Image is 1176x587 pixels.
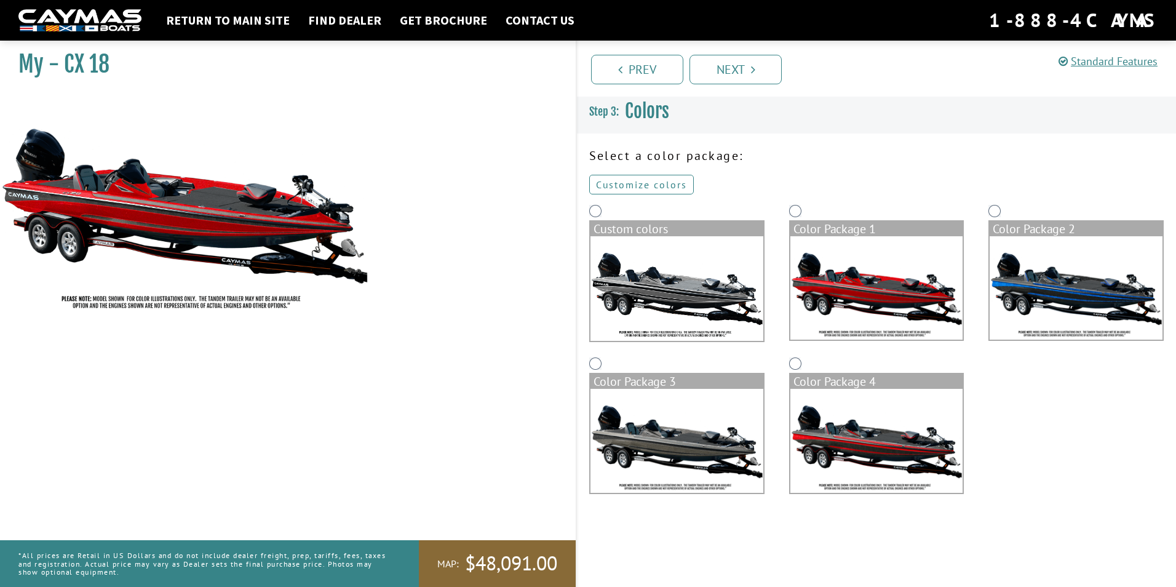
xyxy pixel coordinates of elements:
div: 1-888-4CAYMAS [989,7,1158,34]
span: $48,091.00 [465,551,557,577]
h1: My - CX 18 [18,50,545,78]
a: MAP:$48,091.00 [419,540,576,587]
img: white-logo-c9c8dbefe5ff5ceceb0f0178aa75bf4bb51f6bca0971e226c86eb53dfe498488.png [18,9,141,32]
a: Prev [591,55,683,84]
div: Color Package 4 [790,374,963,389]
a: Next [689,55,782,84]
p: *All prices are Retail in US Dollars and do not include dealer freight, prep, tariffs, fees, taxe... [18,545,391,582]
img: color_package_272.png [790,236,963,340]
a: Contact Us [499,12,581,28]
img: color_package_274.png [590,389,763,492]
ul: Pagination [588,53,1176,84]
a: Get Brochure [394,12,493,28]
img: cx18-Base-Layer.png [590,236,763,341]
span: MAP: [437,557,459,570]
div: Color Package 2 [990,222,1162,236]
h3: Colors [577,89,1176,134]
img: color_package_275.png [790,389,963,492]
a: Customize colors [589,175,694,194]
a: Return to main site [160,12,296,28]
div: Custom colors [590,222,763,236]
p: Select a color package: [589,146,1164,165]
div: Color Package 3 [590,374,763,389]
a: Standard Features [1059,54,1158,68]
img: color_package_273.png [990,236,1162,340]
a: Find Dealer [302,12,387,28]
div: Color Package 1 [790,222,963,236]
